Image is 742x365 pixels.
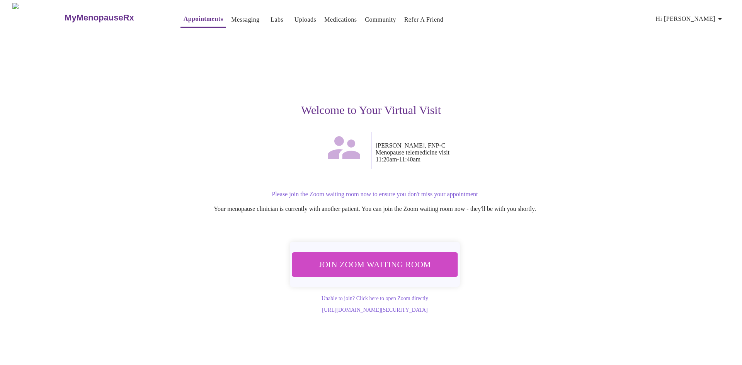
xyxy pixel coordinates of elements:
h3: Welcome to Your Virtual Visit [133,104,609,117]
a: Uploads [294,14,317,25]
a: Refer a Friend [404,14,444,25]
p: Please join the Zoom waiting room now to ensure you don't miss your appointment [141,191,609,198]
a: Messaging [231,14,259,25]
h3: MyMenopauseRx [65,13,134,23]
a: [URL][DOMAIN_NAME][SECURITY_DATA] [322,307,427,313]
span: Hi [PERSON_NAME] [656,14,725,24]
a: Medications [324,14,357,25]
button: Medications [321,12,360,27]
button: Labs [265,12,289,27]
a: Appointments [184,14,223,24]
p: [PERSON_NAME], FNP-C Menopause telemedicine visit 11:20am - 11:40am [376,142,609,163]
button: Join Zoom Waiting Room [292,252,458,277]
a: MyMenopauseRx [64,4,165,31]
img: MyMenopauseRx Logo [12,3,64,32]
button: Appointments [180,11,226,28]
span: Join Zoom Waiting Room [302,257,448,272]
button: Uploads [291,12,320,27]
a: Labs [271,14,283,25]
a: Community [365,14,396,25]
button: Refer a Friend [401,12,447,27]
button: Community [362,12,399,27]
button: Messaging [228,12,262,27]
p: Your menopause clinician is currently with another patient. You can join the Zoom waiting room no... [141,205,609,212]
button: Hi [PERSON_NAME] [653,11,728,27]
a: Unable to join? Click here to open Zoom directly [322,295,428,301]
